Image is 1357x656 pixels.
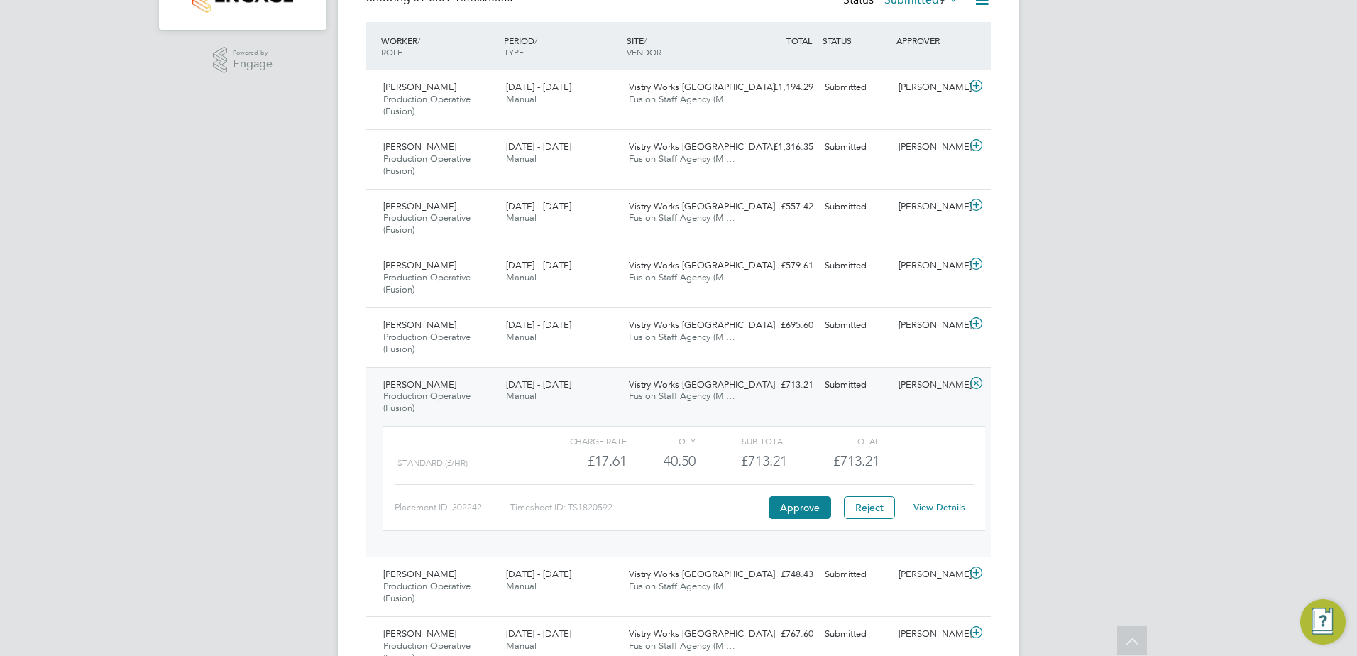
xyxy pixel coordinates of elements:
div: APPROVER [893,28,967,53]
span: Vistry Works [GEOGRAPHIC_DATA] [629,568,775,580]
a: View Details [913,501,965,513]
span: £713.21 [833,452,879,469]
span: Vistry Works [GEOGRAPHIC_DATA] [629,628,775,640]
span: [PERSON_NAME] [383,628,456,640]
span: / [534,35,537,46]
div: £557.42 [745,195,819,219]
span: [PERSON_NAME] [383,81,456,93]
span: [PERSON_NAME] [383,259,456,271]
span: [PERSON_NAME] [383,378,456,390]
span: Manual [506,271,537,283]
span: Vistry Works [GEOGRAPHIC_DATA] [629,319,775,331]
span: Vistry Works [GEOGRAPHIC_DATA] [629,141,775,153]
div: [PERSON_NAME] [893,254,967,278]
div: Submitted [819,623,893,646]
div: [PERSON_NAME] [893,136,967,159]
span: Production Operative (Fusion) [383,271,471,295]
span: Fusion Staff Agency (Mi… [629,212,735,224]
span: Vistry Works [GEOGRAPHIC_DATA] [629,378,775,390]
span: [DATE] - [DATE] [506,200,571,212]
span: / [644,35,647,46]
button: Engage Resource Center [1300,599,1346,645]
span: [DATE] - [DATE] [506,141,571,153]
div: Sub Total [696,432,787,449]
span: [DATE] - [DATE] [506,81,571,93]
span: Manual [506,93,537,105]
span: VENDOR [627,46,661,58]
div: [PERSON_NAME] [893,623,967,646]
div: Total [787,432,879,449]
div: £695.60 [745,314,819,337]
span: TYPE [504,46,524,58]
div: Submitted [819,314,893,337]
span: Production Operative (Fusion) [383,390,471,414]
span: Fusion Staff Agency (Mi… [629,153,735,165]
span: [PERSON_NAME] [383,319,456,331]
span: TOTAL [786,35,812,46]
span: Production Operative (Fusion) [383,93,471,117]
span: Manual [506,640,537,652]
div: PERIOD [500,28,623,65]
span: Fusion Staff Agency (Mi… [629,580,735,592]
span: Vistry Works [GEOGRAPHIC_DATA] [629,259,775,271]
div: £1,194.29 [745,76,819,99]
span: Production Operative (Fusion) [383,580,471,604]
div: Submitted [819,195,893,219]
span: Fusion Staff Agency (Mi… [629,640,735,652]
div: Submitted [819,563,893,586]
span: Manual [506,153,537,165]
a: Powered byEngage [213,47,273,74]
div: £1,316.35 [745,136,819,159]
span: Fusion Staff Agency (Mi… [629,331,735,343]
span: Production Operative (Fusion) [383,331,471,355]
span: Production Operative (Fusion) [383,212,471,236]
span: / [417,35,420,46]
span: Manual [506,331,537,343]
button: Reject [844,496,895,519]
div: [PERSON_NAME] [893,76,967,99]
div: STATUS [819,28,893,53]
div: Charge rate [535,432,627,449]
div: Submitted [819,373,893,397]
div: [PERSON_NAME] [893,195,967,219]
div: Placement ID: 302242 [395,496,510,519]
div: Submitted [819,76,893,99]
span: Fusion Staff Agency (Mi… [629,93,735,105]
span: [DATE] - [DATE] [506,259,571,271]
span: Manual [506,580,537,592]
span: ROLE [381,46,402,58]
span: Fusion Staff Agency (Mi… [629,390,735,402]
div: [PERSON_NAME] [893,314,967,337]
div: Submitted [819,254,893,278]
span: Fusion Staff Agency (Mi… [629,271,735,283]
div: 40.50 [627,449,696,473]
span: [DATE] - [DATE] [506,628,571,640]
span: Powered by [233,47,273,59]
div: QTY [627,432,696,449]
span: [DATE] - [DATE] [506,319,571,331]
span: Production Operative (Fusion) [383,153,471,177]
span: [PERSON_NAME] [383,141,456,153]
span: [PERSON_NAME] [383,568,456,580]
span: Manual [506,212,537,224]
span: Standard (£/HR) [397,458,468,468]
span: [PERSON_NAME] [383,200,456,212]
div: Timesheet ID: TS1820592 [510,496,765,519]
span: Vistry Works [GEOGRAPHIC_DATA] [629,200,775,212]
div: £748.43 [745,563,819,586]
div: Submitted [819,136,893,159]
span: Engage [233,58,273,70]
div: £713.21 [745,373,819,397]
span: Manual [506,390,537,402]
div: £579.61 [745,254,819,278]
span: Vistry Works [GEOGRAPHIC_DATA] [629,81,775,93]
div: WORKER [378,28,500,65]
span: [DATE] - [DATE] [506,378,571,390]
div: SITE [623,28,746,65]
div: £17.61 [535,449,627,473]
div: [PERSON_NAME] [893,373,967,397]
button: Approve [769,496,831,519]
div: £713.21 [696,449,787,473]
div: [PERSON_NAME] [893,563,967,586]
span: [DATE] - [DATE] [506,568,571,580]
